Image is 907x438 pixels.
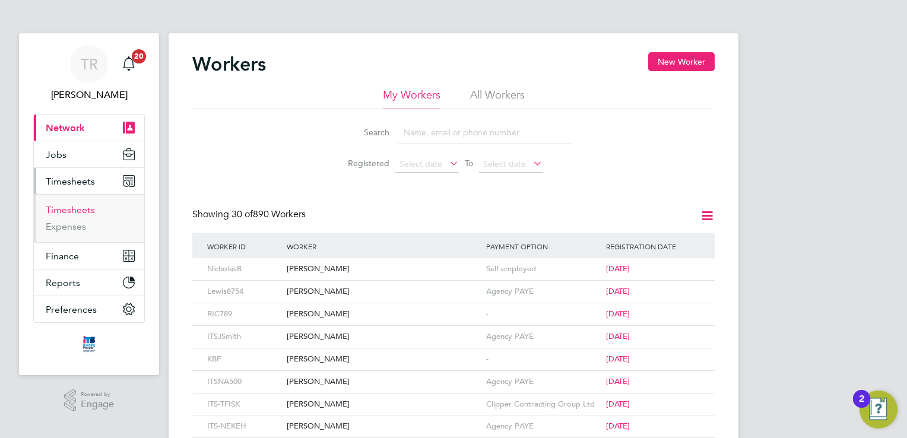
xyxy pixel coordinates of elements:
button: Network [34,115,144,141]
div: [PERSON_NAME] [284,303,483,325]
span: TR [81,56,98,72]
label: Registered [336,158,389,169]
div: - [483,303,603,325]
a: Lewis8754[PERSON_NAME]Agency PAYE[DATE] [204,280,703,290]
div: ITSNA500 [204,371,284,393]
div: [PERSON_NAME] [284,258,483,280]
li: My Workers [383,88,440,109]
div: Lewis8754 [204,281,284,303]
button: Jobs [34,141,144,167]
nav: Main navigation [19,33,159,375]
div: [PERSON_NAME] [284,281,483,303]
span: Preferences [46,304,97,315]
a: TR[PERSON_NAME] [33,45,145,102]
div: RIC789 [204,303,284,325]
div: Self employed [483,258,603,280]
a: KBF[PERSON_NAME]-[DATE] [204,348,703,358]
button: New Worker [648,52,715,71]
span: Select date [399,158,442,169]
span: [DATE] [606,376,630,386]
div: Registration Date [603,233,703,260]
div: Timesheets [34,194,144,242]
div: ITS-TFISK [204,393,284,415]
label: Search [336,127,389,138]
span: 890 Workers [231,208,306,220]
a: Timesheets [46,204,95,215]
div: [PERSON_NAME] [284,371,483,393]
div: 2 [859,399,864,414]
span: Jobs [46,149,66,160]
button: Timesheets [34,168,144,194]
div: Clipper Contracting Group Ltd [483,393,603,415]
a: NicholasB[PERSON_NAME]Self employed[DATE] [204,258,703,268]
span: 20 [132,49,146,64]
div: [PERSON_NAME] [284,326,483,348]
span: Timesheets [46,176,95,187]
button: Reports [34,269,144,296]
div: [PERSON_NAME] [284,415,483,437]
span: [DATE] [606,309,630,319]
div: Worker [284,233,483,260]
span: To [461,155,477,171]
input: Name, email or phone number [398,121,571,144]
div: ITSJSmith [204,326,284,348]
div: - [483,348,603,370]
span: Finance [46,250,79,262]
div: Agency PAYE [483,415,603,437]
a: Expenses [46,221,86,232]
span: Powered by [81,389,114,399]
span: Tanya Rowse [33,88,145,102]
button: Preferences [34,296,144,322]
span: [DATE] [606,264,630,274]
div: KBF [204,348,284,370]
h2: Workers [192,52,266,76]
div: NicholasB [204,258,284,280]
span: Network [46,122,85,134]
span: [DATE] [606,399,630,409]
a: ITS-TFISK[PERSON_NAME]Clipper Contracting Group Ltd[DATE] [204,393,703,403]
div: Agency PAYE [483,281,603,303]
span: 30 of [231,208,253,220]
div: Agency PAYE [483,326,603,348]
span: [DATE] [606,421,630,431]
img: itsconstruction-logo-retina.png [81,335,97,354]
a: Go to home page [33,335,145,354]
button: Finance [34,243,144,269]
span: Reports [46,277,80,288]
a: 20 [117,45,141,83]
a: ITS-NEKEH[PERSON_NAME]Agency PAYE[DATE] [204,415,703,425]
div: Agency PAYE [483,371,603,393]
span: Engage [81,399,114,410]
div: [PERSON_NAME] [284,348,483,370]
a: ITSNA500[PERSON_NAME]Agency PAYE[DATE] [204,370,703,380]
div: Payment Option [483,233,603,260]
span: Select date [483,158,526,169]
span: [DATE] [606,286,630,296]
div: [PERSON_NAME] [284,393,483,415]
button: Open Resource Center, 2 new notifications [860,391,898,429]
span: [DATE] [606,354,630,364]
a: Powered byEngage [64,389,115,412]
div: Worker ID [204,233,284,260]
a: ITSJSmith[PERSON_NAME]Agency PAYE[DATE] [204,325,703,335]
div: Showing [192,208,308,221]
span: [DATE] [606,331,630,341]
li: All Workers [470,88,525,109]
a: RIC789[PERSON_NAME]-[DATE] [204,303,703,313]
div: ITS-NEKEH [204,415,284,437]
